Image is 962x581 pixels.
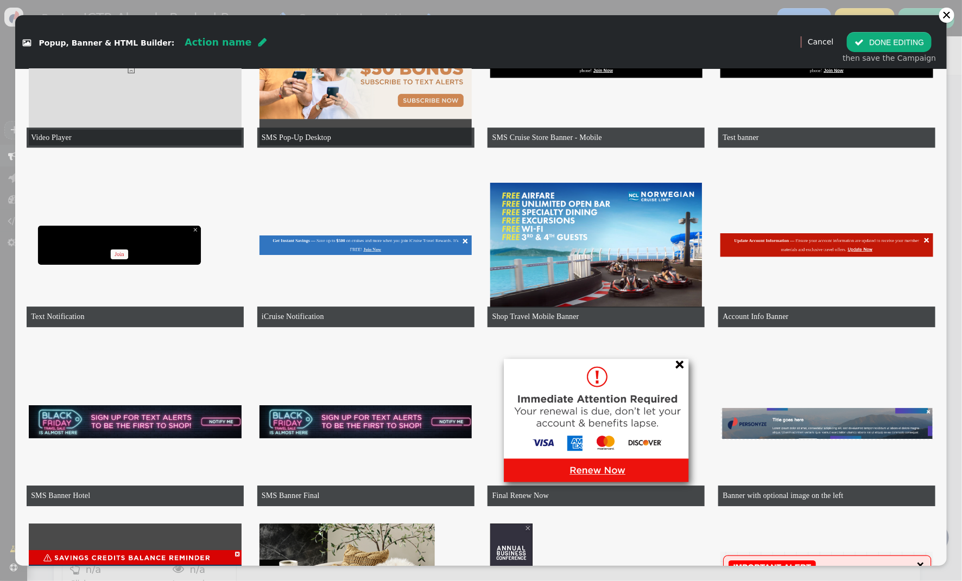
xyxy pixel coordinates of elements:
span: Text Notification [31,312,85,321]
span: Banner with optional image on the left [723,491,844,500]
span: Popup, Banner & HTML Builder: [39,39,175,47]
span:  [23,39,31,47]
span:  [258,37,267,47]
span: SMS Pop-Up Desktop [262,133,331,142]
span: Action name [185,37,251,48]
span: SMS Banner Final [262,491,320,500]
span: Video Player [31,133,72,142]
span: Test banner [723,133,759,142]
span:  [855,38,864,47]
span: Account Info Banner [723,312,789,321]
div: then save the Campaign [843,53,936,64]
span: iCruise Notification [262,312,324,321]
a: Cancel [808,37,833,46]
button: DONE EDITING [847,32,932,52]
span: Shop Travel Mobile Banner [492,312,579,321]
span: SMS Banner Hotel [31,491,90,500]
span: Final Renew Now [492,491,549,500]
span: SMS Cruise Store Banner - Mobile [492,133,602,142]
